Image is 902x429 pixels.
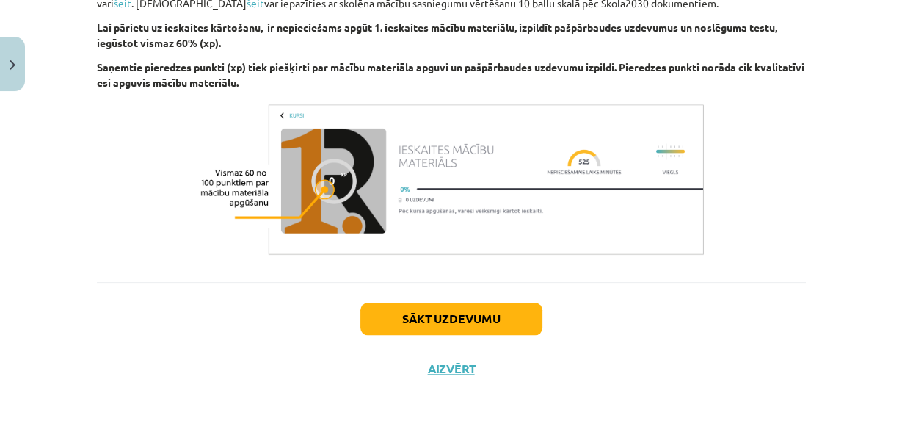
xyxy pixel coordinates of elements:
b: Lai pārietu uz ieskaites kārtošanu, ir nepieciešams apgūt 1. ieskaites mācību materiālu, izpildīt... [97,21,777,49]
button: Aizvērt [423,361,479,376]
button: Sākt uzdevumu [360,303,542,335]
b: Saņemtie pieredzes punkti (xp) tiek piešķirti par mācību materiāla apguvi un pašpārbaudes uzdevum... [97,60,804,89]
img: icon-close-lesson-0947bae3869378f0d4975bcd49f059093ad1ed9edebbc8119c70593378902aed.svg [10,60,15,70]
